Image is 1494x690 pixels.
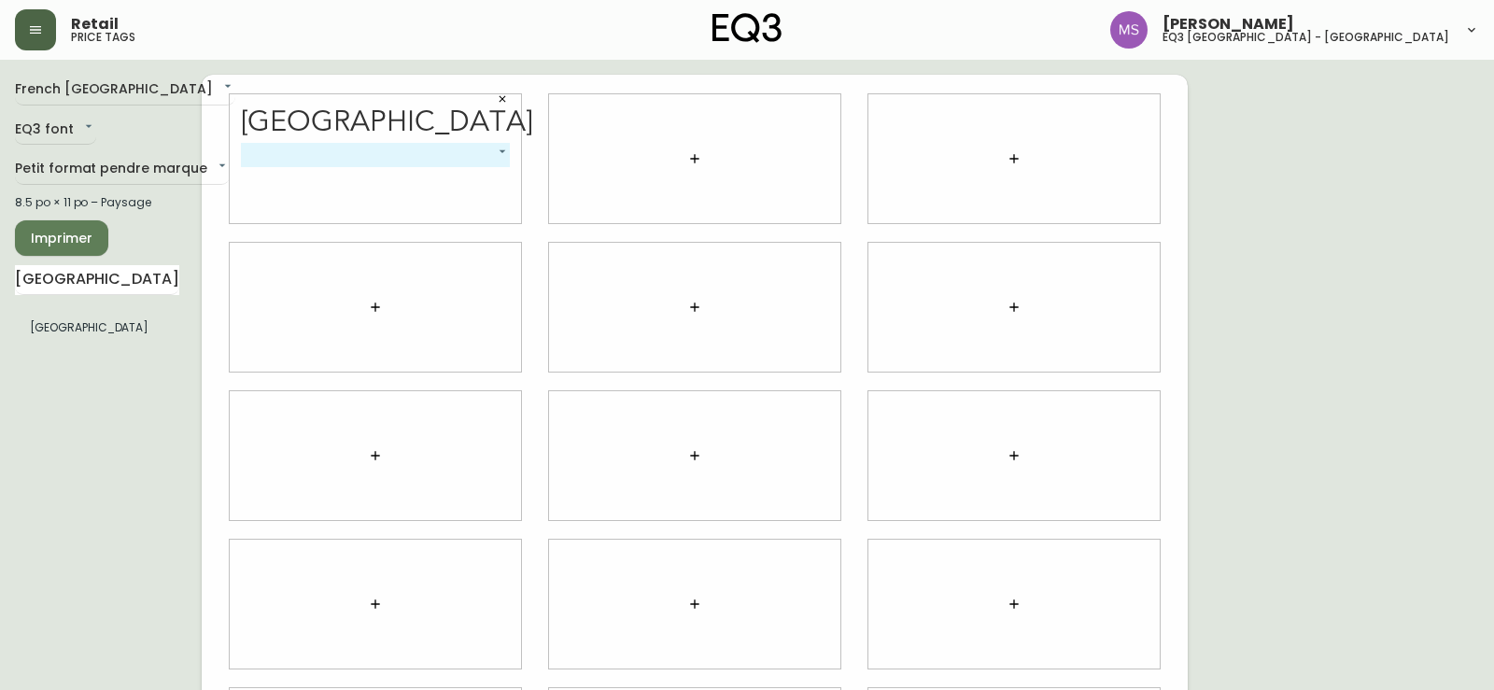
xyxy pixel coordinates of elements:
div: [GEOGRAPHIC_DATA] [241,108,511,137]
h5: price tags [71,32,135,43]
button: Imprimer [15,220,108,256]
span: [PERSON_NAME] [1163,17,1294,32]
div: 8.5 po × 11 po – Paysage [15,194,179,211]
img: logo [712,13,782,43]
span: Imprimer [30,227,93,250]
h5: eq3 [GEOGRAPHIC_DATA] - [GEOGRAPHIC_DATA] [1163,32,1449,43]
li: Petit format pendre marque [15,312,179,344]
img: 1b6e43211f6f3cc0b0729c9049b8e7af [1110,11,1148,49]
input: Recherche [15,265,179,295]
div: EQ3 font [15,115,96,146]
div: Petit format pendre marque [15,154,230,185]
span: Retail [71,17,119,32]
div: French [GEOGRAPHIC_DATA] [15,75,235,106]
